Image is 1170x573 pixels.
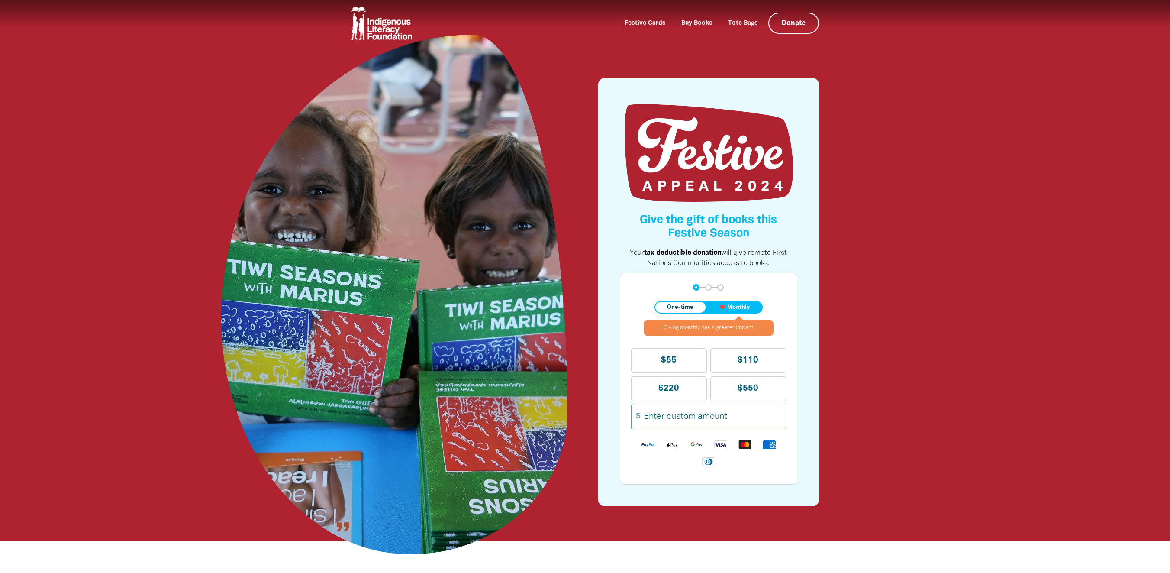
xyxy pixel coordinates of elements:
[727,304,750,310] span: Monthly
[733,440,757,450] img: Mastercard logo
[661,356,677,364] span: $55
[631,348,707,373] button: $55
[696,456,721,466] img: Diners Club logo
[707,302,761,313] button: Monthly
[660,440,684,450] img: Apple Pay logo
[710,348,786,373] button: $110
[709,440,733,450] img: Visa logo
[640,215,777,239] span: Give the gift of books this Festive Season
[676,17,718,30] a: Buy Books
[667,304,693,310] span: One-time
[631,376,707,401] button: $220
[654,301,763,314] div: Donation frequency
[719,304,725,310] i: favorite
[738,356,758,364] span: $110
[768,13,819,34] a: Donate
[620,248,797,269] p: Your will give remote First Nations Communities access to books.
[619,17,671,30] a: Festive Cards
[644,320,774,336] div: Giving monthly has a greater impact
[710,376,786,401] button: $550
[738,385,758,392] span: $550
[705,284,712,291] button: Navigate to step 2 of 3 to enter your details
[723,17,763,30] a: Tote Bags
[684,440,709,450] img: Google Pay logo
[658,385,679,392] span: $220
[632,405,641,429] span: $
[655,302,706,313] button: One-time
[644,250,721,256] strong: tax deductible donation
[639,405,785,429] input: Enter custom amount
[631,433,786,473] div: Available payment methods
[636,440,660,450] img: Paypal logo
[757,440,781,450] img: American Express logo
[221,35,567,554] img: ILF Festive Season Image
[693,284,699,291] button: Navigate to step 1 of 3 to enter your donation amount
[717,284,724,291] button: Navigate to step 3 of 3 to enter your payment details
